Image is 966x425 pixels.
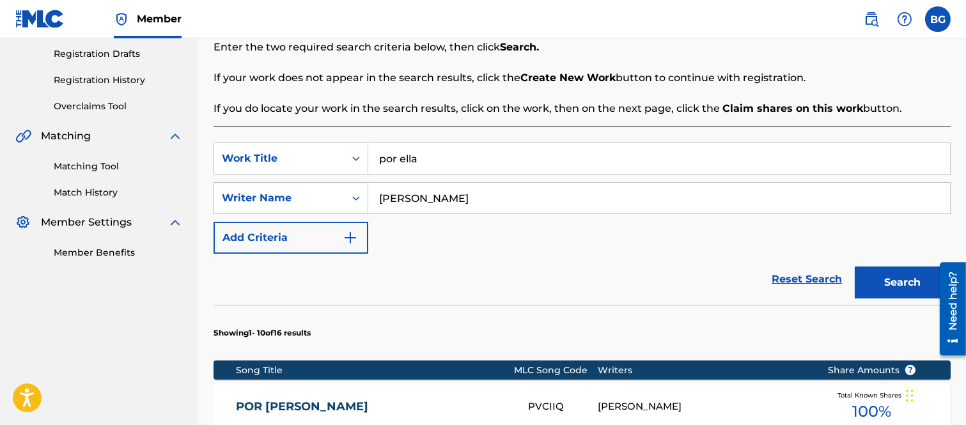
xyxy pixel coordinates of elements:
[15,128,31,144] img: Matching
[41,215,132,230] span: Member Settings
[859,6,884,32] a: Public Search
[765,265,848,293] a: Reset Search
[236,364,514,377] div: Song Title
[855,267,951,298] button: Search
[514,364,598,377] div: MLC Song Code
[214,222,368,254] button: Add Criteria
[54,246,183,259] a: Member Benefits
[54,160,183,173] a: Matching Tool
[828,364,916,377] span: Share Amounts
[54,100,183,113] a: Overclaims Tool
[906,376,914,415] div: Arrastrar
[137,12,182,26] span: Member
[343,230,358,245] img: 9d2ae6d4665cec9f34b9.svg
[837,390,907,400] span: Total Known Shares
[15,10,65,28] img: MLC Logo
[167,215,183,230] img: expand
[54,47,183,61] a: Registration Drafts
[930,258,966,360] iframe: Resource Center
[897,12,912,27] img: help
[864,12,879,27] img: search
[214,101,951,116] p: If you do locate your work in the search results, click on the work, then on the next page, click...
[15,215,31,230] img: Member Settings
[500,41,539,53] strong: Search.
[214,40,951,55] p: Enter the two required search criteria below, then click
[167,128,183,144] img: expand
[222,151,337,166] div: Work Title
[528,399,598,414] div: PVCIIQ
[114,12,129,27] img: Top Rightsholder
[925,6,951,32] div: User Menu
[852,400,891,423] span: 100 %
[54,186,183,199] a: Match History
[41,128,91,144] span: Matching
[902,364,966,425] iframe: Chat Widget
[598,399,808,414] div: [PERSON_NAME]
[54,73,183,87] a: Registration History
[902,364,966,425] div: Widget de chat
[722,102,863,114] strong: Claim shares on this work
[598,364,808,377] div: Writers
[236,399,511,414] a: POR [PERSON_NAME]
[214,70,951,86] p: If your work does not appear in the search results, click the button to continue with registration.
[214,327,311,339] p: Showing 1 - 10 of 16 results
[520,72,616,84] strong: Create New Work
[892,6,917,32] div: Help
[222,190,337,206] div: Writer Name
[214,143,951,305] form: Search Form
